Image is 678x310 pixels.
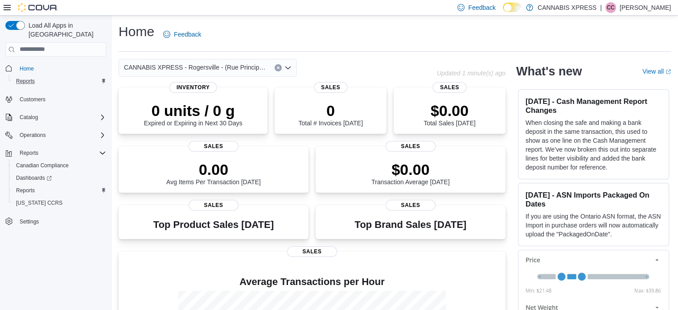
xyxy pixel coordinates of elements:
span: Feedback [468,3,495,12]
button: Canadian Compliance [9,159,110,172]
button: Operations [16,130,49,141]
h3: [DATE] - Cash Management Report Changes [526,97,662,115]
div: Expired or Expiring in Next 30 Days [144,102,242,127]
span: CANNABIS XPRESS - Rogersville - (Rue Principale) [124,62,266,73]
button: Operations [2,129,110,141]
p: CANNABIS XPRESS [538,2,596,13]
span: Reports [20,149,38,157]
span: Sales [314,82,347,93]
button: [US_STATE] CCRS [9,197,110,209]
p: 0 [298,102,362,120]
span: Dashboards [12,173,106,183]
h3: Top Product Sales [DATE] [153,219,274,230]
span: Sales [189,200,238,211]
h3: [DATE] - ASN Imports Packaged On Dates [526,190,662,208]
p: 0.00 [166,161,261,178]
p: | [600,2,602,13]
a: [US_STATE] CCRS [12,198,66,208]
span: Sales [386,200,436,211]
span: Feedback [174,30,201,39]
button: Settings [2,215,110,227]
span: Catalog [20,114,38,121]
span: Dashboards [16,174,52,182]
div: Total Sales [DATE] [423,102,475,127]
div: Total # Invoices [DATE] [298,102,362,127]
span: Operations [16,130,106,141]
span: Reports [16,187,35,194]
button: Open list of options [284,64,292,71]
button: Reports [2,147,110,159]
h3: Top Brand Sales [DATE] [355,219,467,230]
div: Avg Items Per Transaction [DATE] [166,161,261,186]
a: Settings [16,216,42,227]
span: Home [20,65,34,72]
a: Canadian Compliance [12,160,72,171]
span: Settings [16,215,106,227]
a: Customers [16,94,49,105]
p: [PERSON_NAME] [620,2,671,13]
a: Home [16,63,37,74]
button: Reports [16,148,42,158]
span: Inventory [169,82,217,93]
a: Dashboards [12,173,55,183]
a: View allExternal link [642,68,671,75]
span: Settings [20,218,39,225]
p: 0 units / 0 g [144,102,242,120]
button: Reports [9,184,110,197]
span: Reports [16,148,106,158]
div: Transaction Average [DATE] [371,161,450,186]
input: Dark Mode [503,3,522,12]
h2: What's new [516,64,582,79]
p: $0.00 [371,161,450,178]
span: Load All Apps in [GEOGRAPHIC_DATA] [25,21,106,39]
span: Reports [12,185,106,196]
button: Catalog [2,111,110,124]
button: Home [2,62,110,75]
button: Reports [9,75,110,87]
p: $0.00 [423,102,475,120]
span: Washington CCRS [12,198,106,208]
h1: Home [119,23,154,41]
nav: Complex example [5,58,106,251]
span: Home [16,63,106,74]
a: Reports [12,76,38,87]
span: Canadian Compliance [12,160,106,171]
span: Sales [189,141,238,152]
div: Carole Caissie [605,2,616,13]
span: Customers [20,96,45,103]
p: Updated 1 minute(s) ago [437,70,505,77]
span: Reports [12,76,106,87]
p: If you are using the Ontario ASN format, the ASN Import in purchase orders will now automatically... [526,212,662,239]
a: Feedback [160,25,205,43]
h4: Average Transactions per Hour [126,277,498,287]
span: [US_STATE] CCRS [16,199,62,207]
span: Customers [16,94,106,105]
span: Sales [287,246,337,257]
a: Reports [12,185,38,196]
span: Sales [386,141,436,152]
span: Reports [16,78,35,85]
span: CC [607,2,614,13]
button: Clear input [275,64,282,71]
a: Dashboards [9,172,110,184]
p: When closing the safe and making a bank deposit in the same transaction, this used to show as one... [526,118,662,172]
span: Canadian Compliance [16,162,69,169]
span: Operations [20,132,46,139]
img: Cova [18,3,58,12]
span: Sales [433,82,466,93]
button: Catalog [16,112,41,123]
span: Catalog [16,112,106,123]
button: Customers [2,93,110,106]
svg: External link [666,69,671,74]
